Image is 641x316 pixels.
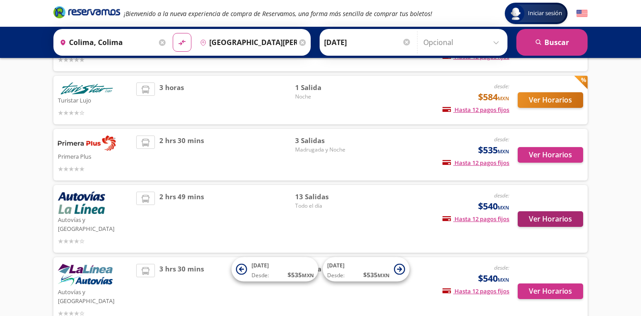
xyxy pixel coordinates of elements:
button: Ver Horarios [518,147,583,163]
span: $535 [478,144,509,157]
em: desde: [494,264,509,271]
small: MXN [302,272,314,279]
input: Elegir Fecha [324,31,411,53]
span: Hasta 12 pagos fijos [442,287,509,295]
span: Hasta 12 pagos fijos [442,106,509,114]
span: Iniciar sesión [524,9,566,18]
span: Noche [295,93,357,101]
span: Hasta 12 pagos fijos [442,159,509,167]
small: MXN [498,276,509,283]
span: 13 Salidas [295,192,357,202]
span: 2 hrs 30 mins [159,135,204,174]
small: MXN [377,272,389,279]
p: Primera Plus [58,151,132,161]
span: $ 535 [363,270,389,279]
img: Autovías y La Línea [58,192,105,214]
em: ¡Bienvenido a la nueva experiencia de compra de Reservamos, una forma más sencilla de comprar tus... [124,9,432,18]
span: Madrugada y Noche [295,146,357,154]
small: MXN [498,148,509,155]
span: 2 hrs 49 mins [159,192,204,246]
small: MXN [498,95,509,102]
span: Desde: [252,271,269,279]
i: Brand Logo [53,5,120,19]
button: Ver Horarios [518,283,583,299]
span: $540 [478,200,509,213]
input: Opcional [423,31,503,53]
input: Buscar Destino [196,31,297,53]
span: Hasta 12 pagos fijos [442,215,509,223]
p: Autovías y [GEOGRAPHIC_DATA] [58,214,132,233]
span: 3 horas [159,82,184,118]
span: Todo el día [295,202,357,210]
span: Desde: [327,271,345,279]
img: Primera Plus [58,135,116,151]
button: English [576,8,588,19]
img: Autovías y La Línea [58,264,113,286]
span: [DATE] [252,262,269,269]
button: [DATE]Desde:$535MXN [323,257,410,282]
img: Turistar Lujo [58,82,116,94]
em: desde: [494,82,509,90]
em: desde: [494,135,509,143]
span: 1 Salida [295,82,357,93]
span: $584 [478,90,509,104]
small: MXN [498,204,509,211]
button: Ver Horarios [518,92,583,108]
em: desde: [494,192,509,199]
span: $ 535 [288,270,314,279]
a: Brand Logo [53,5,120,21]
input: Buscar Origen [56,31,157,53]
p: Autovías y [GEOGRAPHIC_DATA] [58,286,132,305]
p: Turistar Lujo [58,94,132,105]
button: Ver Horarios [518,211,583,227]
span: 3 Salidas [295,135,357,146]
button: Buscar [516,29,588,56]
span: $540 [478,272,509,285]
button: [DATE]Desde:$535MXN [231,257,318,282]
span: [DATE] [327,262,345,269]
